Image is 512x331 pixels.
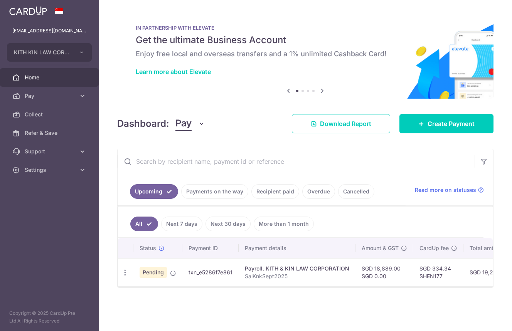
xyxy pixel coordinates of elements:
[415,186,476,194] span: Read more on statuses
[245,265,349,272] div: Payroll. KITH & KIN LAW CORPORATION
[182,238,239,258] th: Payment ID
[413,258,463,286] td: SGD 334.34 SHEN177
[12,27,86,35] p: [EMAIL_ADDRESS][DOMAIN_NAME]
[181,184,248,199] a: Payments on the way
[118,149,475,174] input: Search by recipient name, payment id or reference
[136,49,475,59] h6: Enjoy free local and overseas transfers and a 1% unlimited Cashback Card!
[362,244,399,252] span: Amount & GST
[175,116,205,131] button: Pay
[140,244,156,252] span: Status
[136,25,475,31] p: IN PARTNERSHIP WITH ELEVATE
[117,12,493,99] img: Renovation banner
[399,114,493,133] a: Create Payment
[7,43,92,62] button: KITH KIN LAW CORPORATION
[338,184,374,199] a: Cancelled
[302,184,335,199] a: Overdue
[251,184,299,199] a: Recipient paid
[205,217,251,231] a: Next 30 days
[245,272,349,280] p: SalKnkSept2025
[136,68,211,76] a: Learn more about Elevate
[25,92,76,100] span: Pay
[239,238,355,258] th: Payment details
[292,114,390,133] a: Download Report
[462,308,504,327] iframe: Opens a widget where you can find more information
[428,119,475,128] span: Create Payment
[130,217,158,231] a: All
[117,117,169,131] h4: Dashboard:
[25,148,76,155] span: Support
[175,116,192,131] span: Pay
[182,258,239,286] td: txn_e5286f7e861
[320,119,371,128] span: Download Report
[254,217,314,231] a: More than 1 month
[355,258,413,286] td: SGD 18,889.00 SGD 0.00
[470,244,495,252] span: Total amt.
[25,129,76,137] span: Refer & Save
[130,184,178,199] a: Upcoming
[25,166,76,174] span: Settings
[140,267,167,278] span: Pending
[25,111,76,118] span: Collect
[161,217,202,231] a: Next 7 days
[136,34,475,46] h5: Get the ultimate Business Account
[14,49,71,56] span: KITH KIN LAW CORPORATION
[415,186,484,194] a: Read more on statuses
[419,244,449,252] span: CardUp fee
[9,6,47,15] img: CardUp
[25,74,76,81] span: Home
